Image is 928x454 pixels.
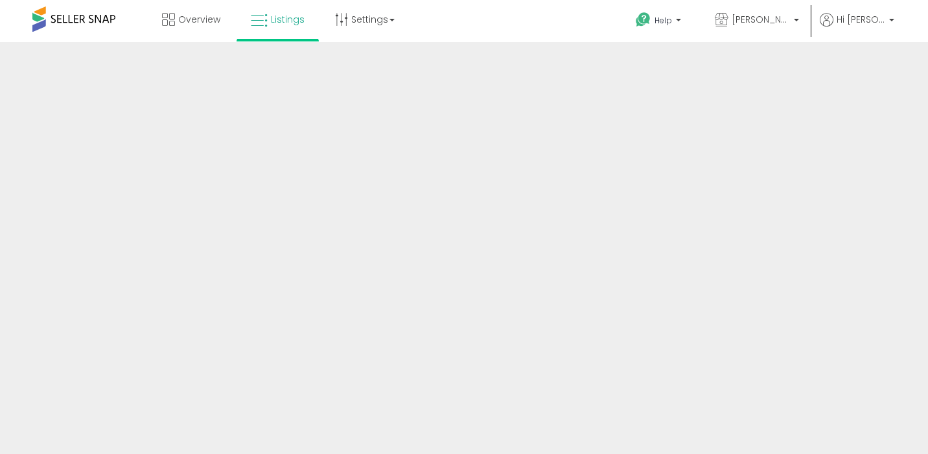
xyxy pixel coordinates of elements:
[837,13,885,26] span: Hi [PERSON_NAME]
[635,12,651,28] i: Get Help
[732,13,790,26] span: [PERSON_NAME]
[820,13,894,42] a: Hi [PERSON_NAME]
[625,2,694,42] a: Help
[178,13,220,26] span: Overview
[271,13,305,26] span: Listings
[655,15,672,26] span: Help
